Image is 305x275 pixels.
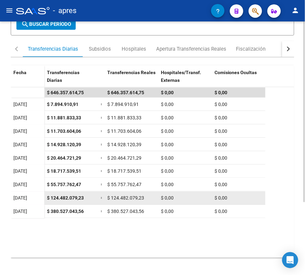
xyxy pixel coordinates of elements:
span: $ 0,00 [161,115,174,120]
span: $ 0,00 [215,102,227,107]
span: [DATE] [13,142,27,147]
span: $ 380.527.043,56 [47,209,84,214]
span: $ 0,00 [161,196,174,201]
span: $ 18.717.539,51 [47,169,81,174]
span: $ 0,00 [215,169,227,174]
span: Fecha [13,70,26,75]
span: = [101,142,103,147]
span: $ 55.757.762,47 [47,182,81,187]
span: $ 18.717.539,51 [107,169,141,174]
mat-icon: person [292,6,300,14]
div: Open Intercom Messenger [282,252,298,268]
span: Hospitales/Transf. Externas [161,70,201,83]
span: = [101,182,103,187]
button: Buscar Período [16,18,76,30]
span: $ 20.464.721,29 [47,155,81,161]
span: $ 11.703.604,06 [107,128,141,134]
span: $ 124.482.079,23 [107,196,144,201]
span: = [101,115,103,120]
datatable-header-cell: Transferencias Reales [105,65,158,94]
span: Transferencias Reales [107,70,156,75]
div: Transferencias Diarias [28,45,78,53]
datatable-header-cell: Transferencias Diarias [44,65,98,94]
span: Buscar Período [21,21,71,27]
span: = [101,209,103,214]
span: $ 11.703.604,06 [47,128,81,134]
datatable-header-cell: Comisiones Ocultas [212,65,265,94]
span: $ 0,00 [215,142,227,147]
span: - apres [53,3,76,18]
span: $ 0,00 [215,182,227,187]
span: $ 0,00 [215,155,227,161]
mat-icon: search [21,20,29,28]
span: $ 14.928.120,39 [47,142,81,147]
span: [DATE] [13,102,27,107]
span: $ 0,00 [161,155,174,161]
span: $ 14.928.120,39 [107,142,141,147]
mat-icon: menu [5,6,13,14]
span: $ 0,00 [215,115,227,120]
span: $ 0,00 [161,182,174,187]
span: = [101,169,103,174]
span: $ 0,00 [161,128,174,134]
span: [DATE] [13,155,27,161]
span: $ 11.881.833,33 [107,115,141,120]
span: $ 124.482.079,23 [47,196,84,201]
span: $ 7.894.910,91 [47,102,78,107]
span: $ 0,00 [161,90,174,95]
span: $ 7.894.910,91 [107,102,139,107]
span: Transferencias Diarias [47,70,79,83]
span: [DATE] [13,182,27,187]
span: $ 0,00 [161,142,174,147]
span: $ 11.881.833,33 [47,115,81,120]
span: = [101,102,103,107]
div: Subsidios [89,45,111,53]
span: [DATE] [13,209,27,214]
div: Fiscalización [236,45,266,53]
span: $ 0,00 [215,196,227,201]
span: Comisiones Ocultas [215,70,257,75]
datatable-header-cell: Hospitales/Transf. Externas [158,65,212,94]
span: [DATE] [13,128,27,134]
span: = [101,196,103,201]
div: Apertura Transferencias Reales [156,45,226,53]
span: = [101,128,103,134]
span: $ 380.527.043,56 [107,209,144,214]
span: $ 0,00 [215,90,227,95]
span: $ 0,00 [161,102,174,107]
span: [DATE] [13,169,27,174]
span: [DATE] [13,115,27,120]
span: [DATE] [13,196,27,201]
span: $ 0,00 [161,169,174,174]
span: $ 646.357.614,75 [107,90,144,95]
datatable-header-cell: Fecha [11,65,44,94]
span: $ 0,00 [161,209,174,214]
span: = [101,155,103,161]
span: $ 20.464.721,29 [107,155,141,161]
span: $ 646.357.614,75 [47,90,84,95]
span: $ 0,00 [215,128,227,134]
span: $ 55.757.762,47 [107,182,141,187]
div: Hospitales [122,45,146,53]
span: $ 0,00 [215,209,227,214]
